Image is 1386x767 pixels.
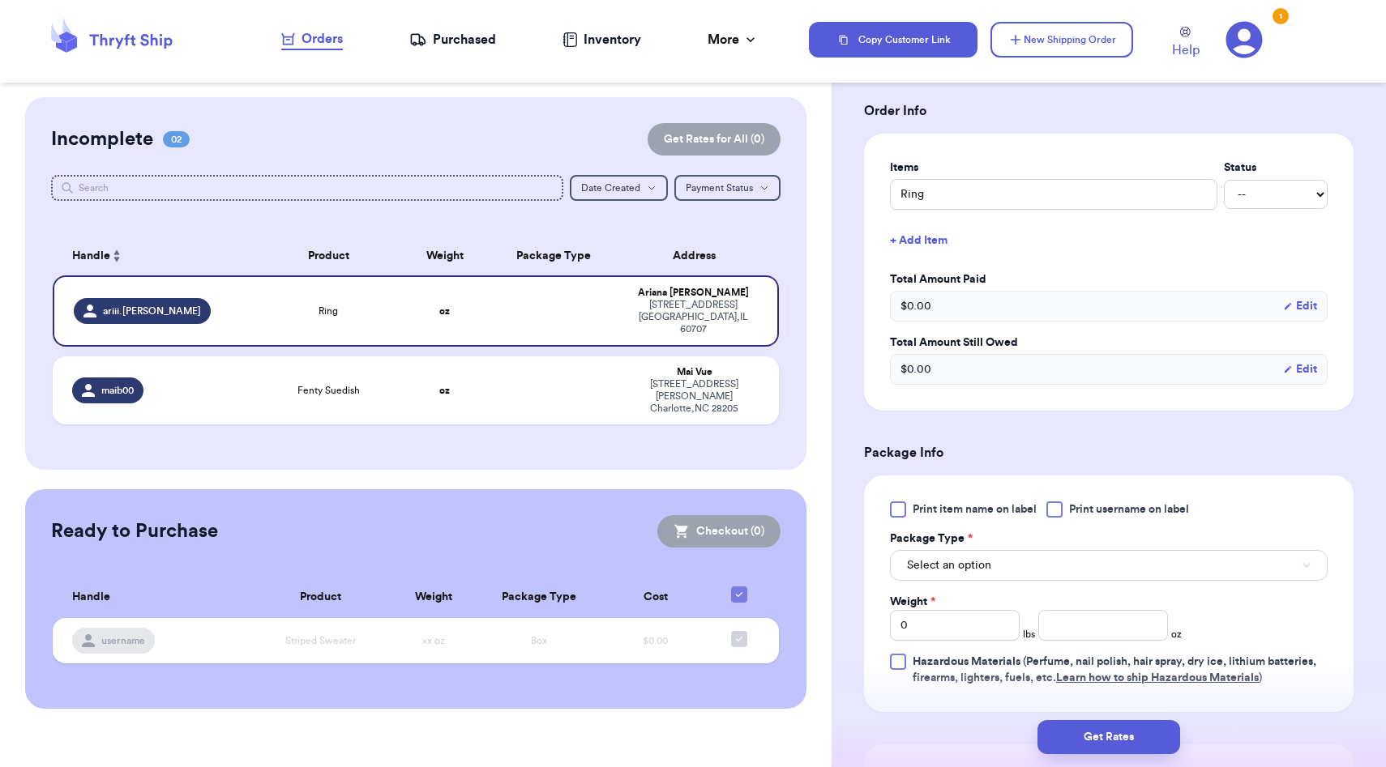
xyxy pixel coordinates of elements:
[489,236,619,275] th: Package Type
[890,550,1328,581] button: Select an option
[563,30,641,49] a: Inventory
[391,577,476,618] th: Weight
[285,636,356,646] span: Striped Sweater
[319,305,338,317] span: Ring
[297,384,360,397] span: Fenty Suedish
[281,29,343,50] a: Orders
[913,656,1020,667] span: Hazardous Materials
[1172,27,1200,60] a: Help
[409,30,496,49] a: Purchased
[629,299,758,335] div: [STREET_ADDRESS] [GEOGRAPHIC_DATA] , IL 60707
[110,246,123,266] button: Sort ascending
[51,126,153,152] h2: Incomplete
[907,557,991,573] span: Select an option
[1069,501,1189,518] span: Print username on label
[531,636,547,646] span: Box
[1172,40,1200,60] span: Help
[1037,720,1180,754] button: Get Rates
[281,29,343,49] div: Orders
[913,501,1037,518] span: Print item name on label
[72,248,110,265] span: Handle
[570,175,668,201] button: Date Created
[890,334,1328,351] label: Total Amount Still Owed
[686,183,753,193] span: Payment Status
[629,366,759,378] div: Mai Vue
[422,636,445,646] span: xx oz
[900,298,931,314] span: $ 0.00
[603,577,709,618] th: Cost
[51,518,218,544] h2: Ready to Purchase
[103,305,201,317] span: ariii.[PERSON_NAME]
[890,594,935,610] label: Weight
[401,236,489,275] th: Weight
[1283,361,1317,377] button: Edit
[900,361,931,377] span: $ 0.00
[657,515,781,548] button: Checkout (0)
[629,287,758,299] div: Ariana [PERSON_NAME]
[643,636,668,646] span: $0.00
[476,577,603,618] th: Package Type
[1171,628,1182,641] span: oz
[439,306,450,316] strong: oz
[581,183,640,193] span: Date Created
[890,531,973,547] label: Package Type
[619,236,779,275] th: Address
[101,634,145,647] span: username
[864,101,1354,121] h3: Order Info
[101,384,134,397] span: maib00
[1056,672,1259,684] a: Learn how to ship Hazardous Materials
[648,123,781,156] button: Get Rates for All (0)
[883,223,1334,258] button: + Add Item
[809,22,977,58] button: Copy Customer Link
[1283,298,1317,314] button: Edit
[1224,160,1328,176] label: Status
[890,271,1328,288] label: Total Amount Paid
[990,22,1133,58] button: New Shipping Order
[913,656,1316,684] span: (Perfume, nail polish, hair spray, dry ice, lithium batteries, firearms, lighters, fuels, etc. )
[256,236,401,275] th: Product
[72,589,110,606] span: Handle
[629,378,759,415] div: [STREET_ADDRESS][PERSON_NAME] Charlotte , NC 28205
[1023,628,1035,641] span: lbs
[708,30,759,49] div: More
[163,131,190,147] span: 02
[51,175,563,201] input: Search
[439,386,450,395] strong: oz
[1226,21,1263,58] a: 1
[890,160,1217,176] label: Items
[674,175,781,201] button: Payment Status
[1273,8,1289,24] div: 1
[250,577,391,618] th: Product
[864,443,1354,462] h3: Package Info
